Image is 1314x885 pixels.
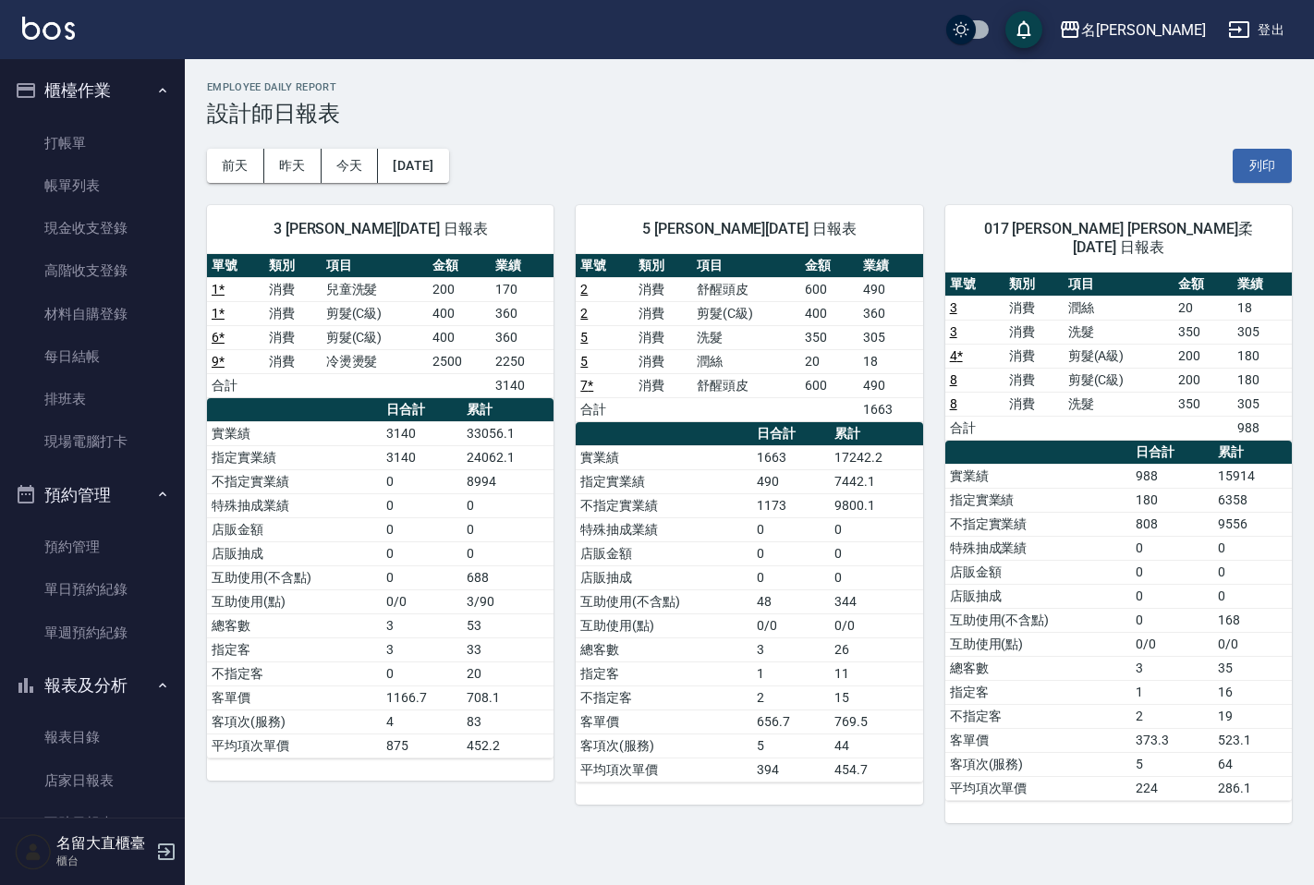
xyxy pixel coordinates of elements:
[800,254,858,278] th: 金額
[945,416,1004,440] td: 合計
[1131,728,1213,752] td: 373.3
[945,680,1131,704] td: 指定客
[1213,656,1292,680] td: 35
[752,661,830,685] td: 1
[382,493,462,517] td: 0
[1064,344,1174,368] td: 剪髮(A級)
[7,207,177,249] a: 現金收支登錄
[634,277,692,301] td: 消費
[576,254,922,422] table: a dense table
[491,325,554,349] td: 360
[1213,488,1292,512] td: 6358
[1233,416,1292,440] td: 988
[830,637,922,661] td: 26
[580,354,588,369] a: 5
[7,612,177,654] a: 單週預約紀錄
[945,752,1131,776] td: 客項次(服務)
[1131,776,1213,800] td: 224
[1052,11,1213,49] button: 名[PERSON_NAME]
[207,373,264,397] td: 合計
[491,301,554,325] td: 360
[207,149,264,183] button: 前天
[428,325,491,349] td: 400
[752,565,830,589] td: 0
[428,277,491,301] td: 200
[207,517,382,541] td: 店販金額
[382,445,462,469] td: 3140
[1131,704,1213,728] td: 2
[1213,728,1292,752] td: 523.1
[207,685,382,709] td: 客單價
[382,709,462,733] td: 4
[207,733,382,758] td: 平均項次單價
[7,293,177,335] a: 材料自購登錄
[945,464,1131,488] td: 實業績
[830,565,922,589] td: 0
[1233,273,1292,297] th: 業績
[1213,776,1292,800] td: 286.1
[830,493,922,517] td: 9800.1
[858,277,922,301] td: 490
[634,254,692,278] th: 類別
[830,541,922,565] td: 0
[580,330,588,345] a: 5
[830,589,922,613] td: 344
[752,733,830,758] td: 5
[382,398,462,422] th: 日合計
[462,469,554,493] td: 8994
[950,300,957,315] a: 3
[830,422,922,446] th: 累計
[1064,392,1174,416] td: 洗髮
[576,589,752,613] td: 互助使用(不含點)
[1131,584,1213,608] td: 0
[207,445,382,469] td: 指定實業績
[428,349,491,373] td: 2500
[752,589,830,613] td: 48
[830,685,922,709] td: 15
[576,254,634,278] th: 單號
[830,613,922,637] td: 0/0
[752,685,830,709] td: 2
[634,325,692,349] td: 消費
[207,421,382,445] td: 實業績
[945,704,1131,728] td: 不指定客
[7,716,177,758] a: 報表目錄
[462,421,554,445] td: 33056.1
[692,349,800,373] td: 潤絲
[950,324,957,339] a: 3
[1004,320,1064,344] td: 消費
[1131,680,1213,704] td: 1
[576,758,752,782] td: 平均項次單價
[800,349,858,373] td: 20
[207,254,264,278] th: 單號
[428,254,491,278] th: 金額
[462,445,554,469] td: 24062.1
[382,589,462,613] td: 0/0
[207,101,1292,127] h3: 設計師日報表
[945,512,1131,536] td: 不指定實業績
[858,325,922,349] td: 305
[1004,392,1064,416] td: 消費
[1233,320,1292,344] td: 305
[830,661,922,685] td: 11
[1213,704,1292,728] td: 19
[576,685,752,709] td: 不指定客
[692,254,800,278] th: 項目
[491,277,554,301] td: 170
[462,661,554,685] td: 20
[1064,296,1174,320] td: 潤絲
[752,469,830,493] td: 490
[7,164,177,207] a: 帳單列表
[576,397,634,421] td: 合計
[752,613,830,637] td: 0/0
[830,709,922,733] td: 769.5
[576,613,752,637] td: 互助使用(點)
[576,422,922,782] table: a dense table
[1213,536,1292,560] td: 0
[576,493,752,517] td: 不指定實業績
[1131,656,1213,680] td: 3
[1131,560,1213,584] td: 0
[950,396,957,411] a: 8
[692,301,800,325] td: 剪髮(C級)
[382,517,462,541] td: 0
